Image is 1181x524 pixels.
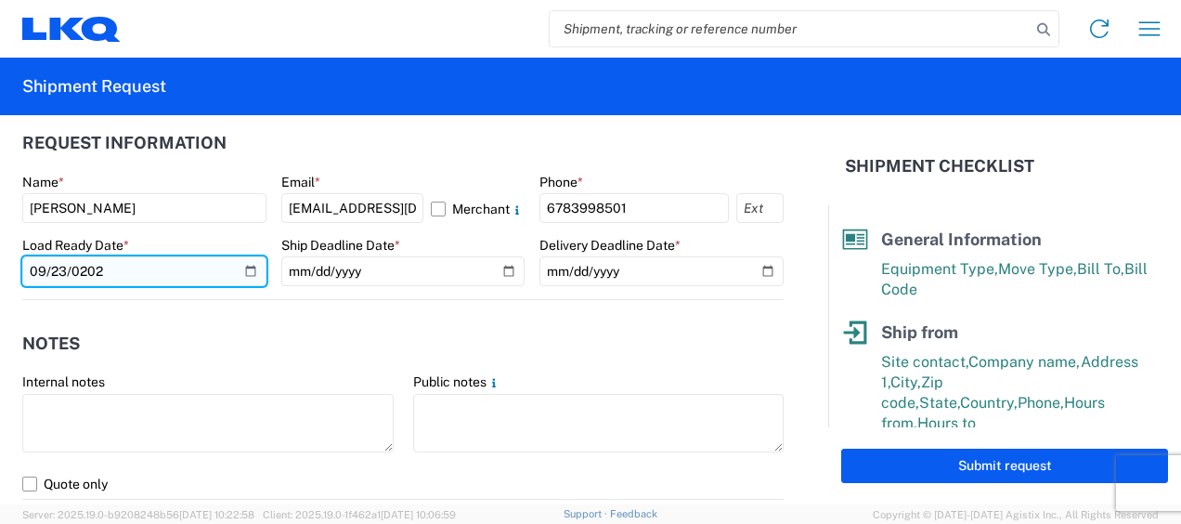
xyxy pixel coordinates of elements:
span: State, [919,394,960,412]
label: Merchant [431,193,525,223]
h2: Notes [22,334,80,353]
input: Ext [736,193,784,223]
label: Name [22,174,64,190]
span: Server: 2025.19.0-b9208248b56 [22,509,254,520]
span: Country, [960,394,1018,412]
a: Support [564,508,610,519]
h2: Shipment Checklist [845,155,1034,177]
label: Delivery Deadline Date [539,237,681,254]
label: Internal notes [22,373,105,390]
span: General Information [881,229,1042,249]
span: City, [890,373,921,391]
span: Ship from [881,322,958,342]
input: Shipment, tracking or reference number [550,11,1031,46]
span: [DATE] 10:06:59 [381,509,456,520]
span: Site contact, [881,353,968,371]
button: Submit request [841,449,1168,483]
span: Bill To, [1077,260,1124,278]
label: Quote only [22,469,784,499]
h2: Request Information [22,134,227,152]
label: Load Ready Date [22,237,129,254]
label: Public notes [413,373,501,390]
label: Phone [539,174,583,190]
a: Feedback [610,508,657,519]
span: Copyright © [DATE]-[DATE] Agistix Inc., All Rights Reserved [873,506,1159,523]
h2: Shipment Request [22,75,166,98]
label: Ship Deadline Date [281,237,400,254]
span: Move Type, [998,260,1077,278]
span: Phone, [1018,394,1064,412]
span: [DATE] 10:22:58 [179,509,254,520]
span: Client: 2025.19.0-1f462a1 [263,509,456,520]
label: Email [281,174,320,190]
span: Equipment Type, [881,260,998,278]
span: Hours to [917,414,976,432]
span: Company name, [968,353,1081,371]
